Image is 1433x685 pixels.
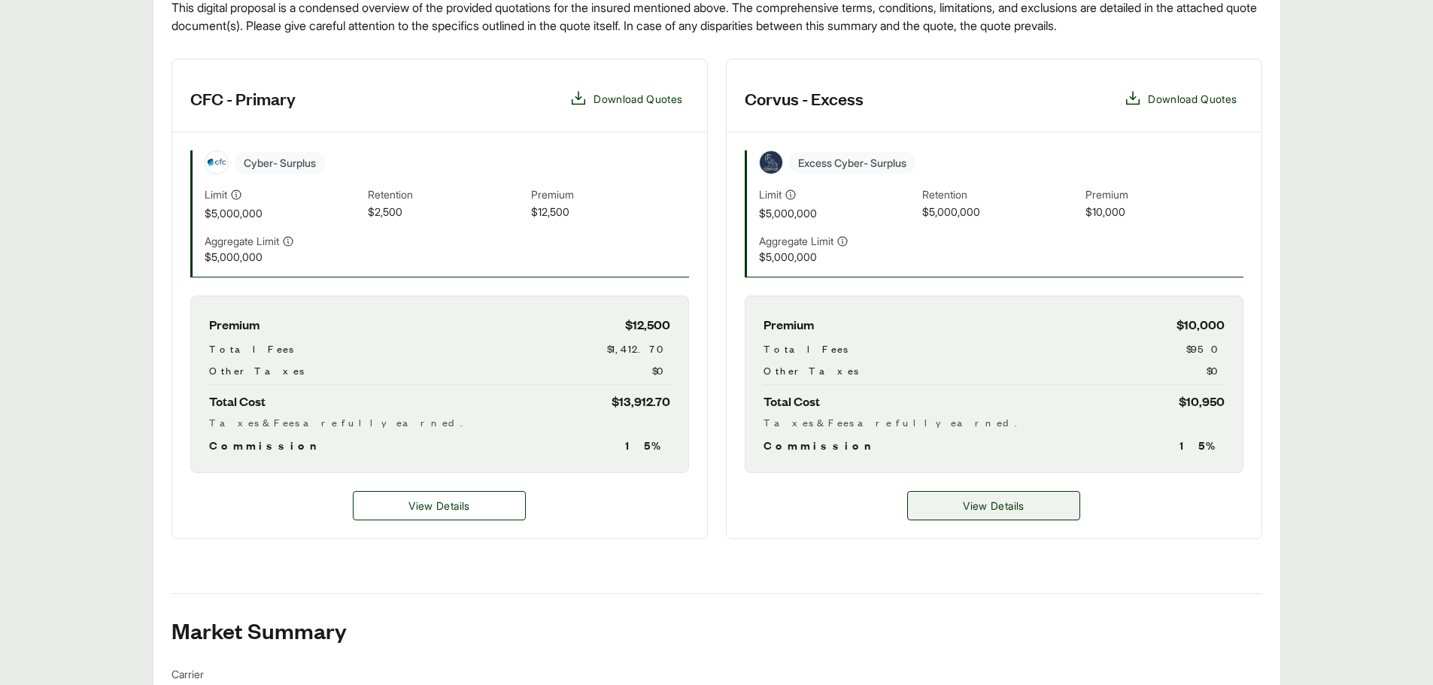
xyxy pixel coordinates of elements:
span: Excess Cyber - Surplus [789,152,915,174]
span: Total Fees [209,341,293,356]
span: 15 % [1179,436,1225,454]
button: Download Quotes [563,83,688,114]
span: Retention [922,186,1079,204]
span: Total Fees [764,341,848,356]
span: Commission [209,436,323,454]
span: $5,000,000 [205,249,362,265]
span: Aggregate Limit [759,233,833,249]
img: CFC [205,151,228,174]
span: $0 [1207,362,1225,378]
div: Taxes & Fees are fully earned. [209,414,670,430]
span: Other Taxes [209,362,304,378]
img: Corvus [760,151,782,174]
span: $10,950 [1179,391,1225,411]
button: View Details [907,491,1080,520]
span: Limit [759,186,782,202]
span: 15 % [625,436,670,454]
span: Other Taxes [764,362,858,378]
span: Premium [209,314,260,335]
span: $2,500 [368,204,525,221]
span: Premium [1085,186,1243,204]
span: $5,000,000 [922,204,1079,221]
span: $1,412.70 [607,341,670,356]
h2: Market Summary [172,618,1262,642]
span: $5,000,000 [205,205,362,221]
span: Carrier [172,666,241,682]
span: Retention [368,186,525,204]
span: $13,912.70 [612,391,670,411]
span: $0 [652,362,670,378]
span: $12,500 [531,204,688,221]
span: Total Cost [209,391,266,411]
div: Taxes & Fees are fully earned. [764,414,1225,430]
h3: Corvus - Excess [745,87,864,110]
span: Commission [764,436,878,454]
a: CFC - Primary details [353,491,526,520]
span: Aggregate Limit [205,233,279,249]
span: Total Cost [764,391,820,411]
button: Download Quotes [1118,83,1243,114]
span: $12,500 [625,314,670,335]
span: Download Quotes [1148,91,1237,107]
span: $950 [1186,341,1225,356]
span: $10,000 [1176,314,1225,335]
span: $5,000,000 [759,205,916,221]
span: Download Quotes [594,91,682,107]
span: Cyber - Surplus [235,152,325,174]
span: View Details [963,498,1024,514]
span: $10,000 [1085,204,1243,221]
span: View Details [408,498,469,514]
span: $5,000,000 [759,249,916,265]
span: Limit [205,186,227,202]
button: View Details [353,491,526,520]
h3: CFC - Primary [190,87,296,110]
span: Premium [764,314,814,335]
span: Premium [531,186,688,204]
a: Corvus - Excess details [907,491,1080,520]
